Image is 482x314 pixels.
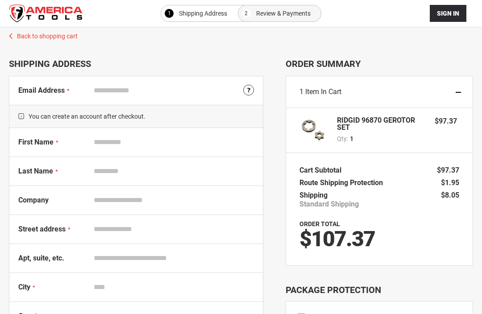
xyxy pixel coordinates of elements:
[18,86,65,95] span: Email Address
[18,283,30,291] span: City
[18,138,54,146] span: First Name
[437,166,459,174] span: $97.37
[299,226,375,252] span: $107.37
[441,178,459,187] span: $1.95
[435,117,457,125] span: $97.37
[299,164,346,177] th: Cart Subtotal
[299,87,303,96] span: 1
[245,8,248,19] span: 2
[299,117,326,144] img: RIDGID 96870 GEROTOR SET
[18,196,49,204] span: Company
[179,8,227,19] span: Shipping Address
[299,200,359,209] span: Standard Shipping
[9,105,263,128] span: You can create an account after checkout.
[441,191,459,199] span: $8.05
[286,58,473,69] span: Order Summary
[256,8,311,19] span: Review & Payments
[9,4,83,22] a: store logo
[299,191,328,199] span: Shipping
[430,5,466,22] button: Sign In
[18,254,64,262] span: Apt, suite, etc.
[350,134,353,143] span: 1
[299,220,340,227] strong: Order Total
[286,284,473,297] div: Package Protection
[437,10,459,17] span: Sign In
[337,117,426,131] strong: RIDGID 96870 GEROTOR SET
[18,167,53,175] span: Last Name
[305,87,341,96] span: Item in Cart
[9,58,263,69] div: Shipping Address
[337,135,347,142] span: Qty
[18,225,66,233] span: Street address
[168,8,171,19] span: 1
[299,177,387,189] th: Route Shipping Protection
[9,4,83,22] img: America Tools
